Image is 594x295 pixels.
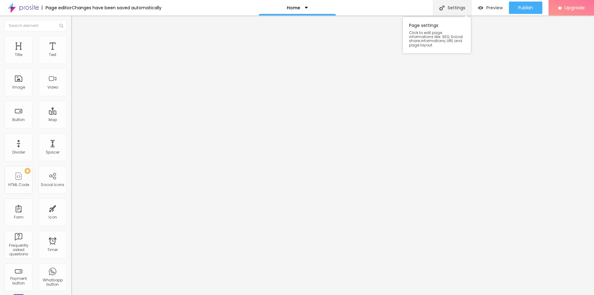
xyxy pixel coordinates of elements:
div: Social Icons [41,183,64,187]
div: HTML Code [8,183,29,187]
div: Page settings [403,17,471,53]
div: Divider [12,150,25,154]
div: Frequently asked questions [6,243,31,257]
div: Map [49,118,57,122]
div: Changes have been saved automatically [72,6,161,10]
input: Search element [5,20,67,31]
img: view-1.svg [478,5,483,11]
img: Icone [439,5,445,11]
img: Icone [59,24,63,28]
div: Whatsapp button [40,278,65,287]
div: Text [49,53,56,57]
span: Click to edit page informations like: SEO, Social share informations, URL and page layout. [409,31,465,47]
div: Form [14,215,24,219]
div: Image [12,85,25,89]
span: Upgrade [565,5,585,10]
div: Icon [49,215,57,219]
div: Payment button [6,276,31,285]
span: Preview [486,5,503,10]
button: Preview [472,2,509,14]
p: Home [287,6,300,10]
div: Timer [47,248,58,252]
button: Publish [509,2,542,14]
div: Title [15,53,22,57]
span: Publish [518,5,533,10]
div: Spacer [46,150,59,154]
div: Button [12,118,25,122]
div: Video [47,85,58,89]
div: Page editor [42,6,72,10]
